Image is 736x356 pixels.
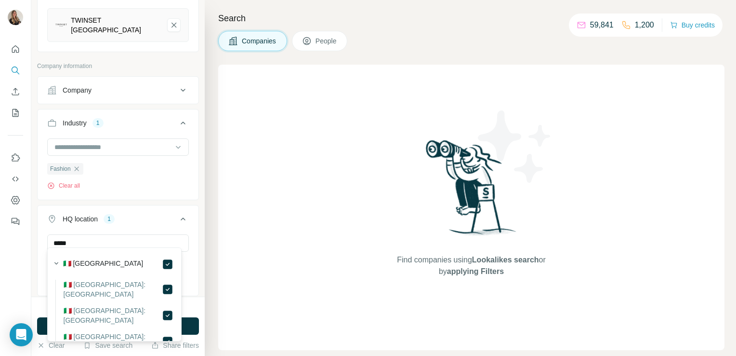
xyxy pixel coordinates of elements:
span: Lookalikes search [472,256,539,264]
button: Share filters [151,341,199,350]
p: Company information [37,62,199,70]
img: Surfe Illustration - Woman searching with binoculars [421,137,522,245]
div: Industry [63,118,87,128]
span: applying Filters [447,267,504,275]
img: Avatar [8,10,23,25]
button: Enrich CSV [8,83,23,100]
div: 1 [92,119,104,127]
button: Company [38,79,198,102]
div: 1 [104,215,115,223]
label: 🇮🇹 [GEOGRAPHIC_DATA]: Biella [64,332,162,351]
button: Clear all [47,181,80,190]
img: TWINSET Milano-logo [55,24,67,27]
button: Use Surfe on LinkedIn [8,149,23,166]
button: Search [8,62,23,79]
img: Surfe Illustration - Stars [472,103,558,190]
div: Open Intercom Messenger [10,323,33,346]
button: Clear [37,341,65,350]
button: TWINSET Milano-remove-button [167,18,181,32]
button: Use Surfe API [8,170,23,188]
p: 1,200 [635,19,654,31]
div: TWINSET [GEOGRAPHIC_DATA] [71,15,159,35]
button: Dashboard [8,192,23,209]
h4: Search [218,12,724,25]
div: Company [63,85,92,95]
span: Fashion [50,164,71,173]
span: Companies [242,36,277,46]
label: 🇮🇹 [GEOGRAPHIC_DATA]: [GEOGRAPHIC_DATA] [64,306,162,325]
p: 59,841 [590,19,614,31]
button: Industry1 [38,111,198,138]
button: HQ location1 [38,207,198,234]
span: People [315,36,338,46]
button: My lists [8,104,23,122]
label: 🇮🇹 [GEOGRAPHIC_DATA]: [GEOGRAPHIC_DATA] [64,280,162,299]
div: HQ location [63,214,98,224]
button: Quick start [8,41,23,58]
button: Save search [83,341,132,350]
button: Buy credits [670,18,715,32]
span: Find companies using or by [394,254,548,277]
button: Run search [37,317,199,335]
button: Feedback [8,213,23,230]
label: 🇮🇹 [GEOGRAPHIC_DATA] [63,259,144,270]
